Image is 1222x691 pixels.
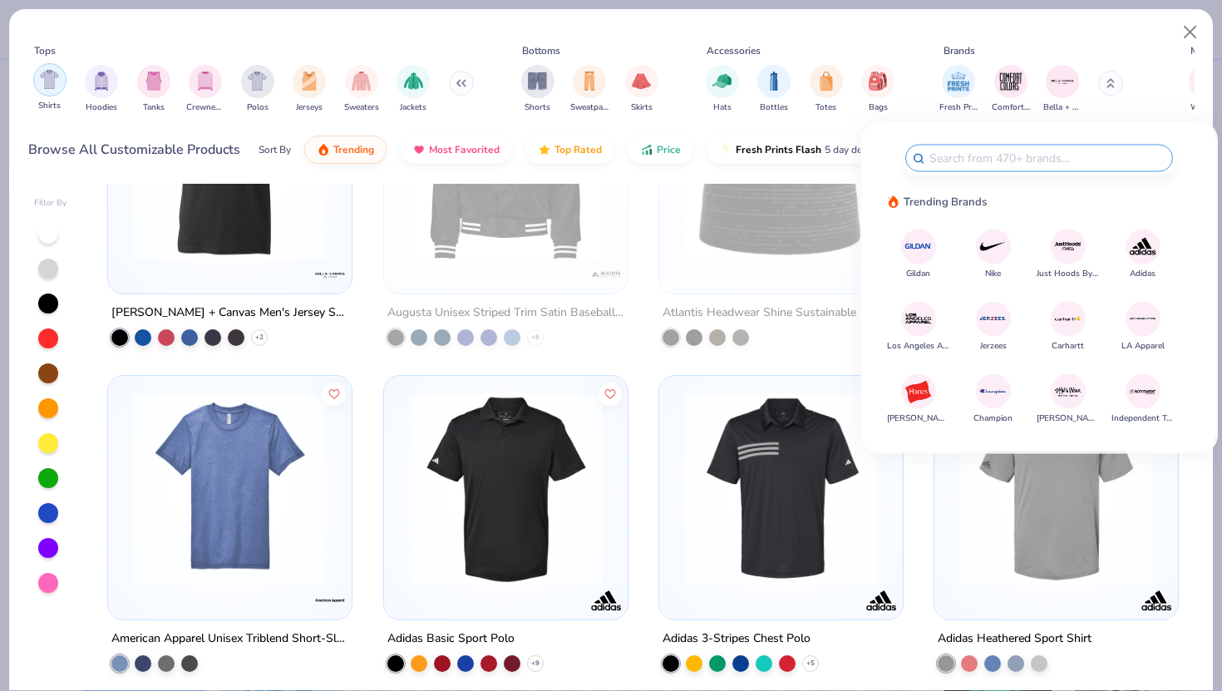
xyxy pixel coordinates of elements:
div: Filter By [34,197,67,210]
span: Independent Trading Co. [1111,412,1174,425]
span: Bags [869,101,888,114]
img: f7ca83bb-6f1e-4e94-ad4e-30493954727a [401,392,611,586]
div: Sort By [259,142,291,157]
button: JerzeesJerzees [976,301,1011,352]
span: Women [1190,101,1220,114]
img: Independent Trading Co. [1128,377,1157,406]
img: Hoodies Image [92,72,111,91]
button: CarharttCarhartt [1051,301,1086,352]
span: [PERSON_NAME] [887,412,949,425]
div: filter for Bags [861,65,894,114]
img: American Apparel logo [314,584,347,617]
button: filter button [570,65,609,114]
button: Independent Trading Co.Independent Trading Co. [1111,374,1174,425]
img: Jackets Image [404,72,423,91]
button: filter button [810,65,843,114]
div: filter for Bella + Canvas [1043,65,1082,114]
span: Top Rated [554,143,602,156]
div: filter for Bottles [757,65,791,114]
img: Adidas [1128,232,1157,261]
img: Champion [978,377,1008,406]
img: Sweaters Image [352,72,371,91]
button: filter button [861,65,894,114]
div: Augusta Unisex Striped Trim Satin Baseball Jacket [387,303,624,323]
button: Trending [304,136,387,164]
button: filter button [241,65,274,114]
img: trending.gif [317,143,330,156]
button: ChampionChampion [973,374,1013,425]
div: filter for Comfort Colors [992,65,1030,114]
button: filter button [625,65,658,114]
img: 34eace33-469b-4a21-b86f-fbdf00e267d5 [611,392,821,586]
button: filter button [1189,65,1222,114]
span: Jackets [400,101,426,114]
span: Los Angeles Apparel [887,339,949,352]
div: [PERSON_NAME] + Canvas Men's Jersey Short-Sleeve Pocket T-Shirt [111,303,348,323]
button: filter button [186,65,224,114]
span: Hoodies [86,101,117,114]
span: Comfort Colors [992,101,1030,114]
span: Tanks [143,101,165,114]
img: Polos Image [248,72,267,91]
div: filter for Jerseys [293,65,326,114]
img: LA Apparel [1128,304,1157,333]
span: + 2 [255,333,264,343]
img: d6afbcd6-9bae-4ac9-936d-74344f8e7a6a [676,67,886,260]
img: Jerzees [978,304,1008,333]
div: Accessories [707,43,761,58]
img: 35d557c4-c44d-4d6e-9c3a-323a7e4ec3da [886,392,1096,586]
img: 86cb53cc-b638-4d44-bfa2-79985904acbb [125,67,335,260]
span: Trending [333,143,374,156]
div: filter for Totes [810,65,843,114]
img: 5dae6780-1f72-45a7-a4ef-92131d3f5f3b [951,392,1161,586]
img: Bottles Image [765,72,783,91]
button: Hanes[PERSON_NAME] [887,374,949,425]
img: Shorts Image [528,72,547,91]
img: Bags Image [869,72,887,91]
button: filter button [33,65,67,114]
span: + 9 [531,659,540,669]
div: filter for Hoodies [85,65,118,114]
img: Sweatpants Image [580,72,599,91]
div: Tops [34,43,56,58]
img: Just Hoods By AWDis [1053,232,1082,261]
span: Gildan [906,267,930,279]
img: Bella + Canvas Image [1050,69,1075,94]
button: Los Angeles ApparelLos Angeles Apparel [887,301,949,352]
button: Shaka Wear[PERSON_NAME] [1037,374,1099,425]
img: most_fav.gif [412,143,426,156]
button: filter button [137,65,170,114]
span: Sweatpants [570,101,609,114]
img: flash.gif [719,143,732,156]
div: filter for Fresh Prints [939,65,978,114]
img: Crewnecks Image [196,72,214,91]
span: 5 day delivery [825,141,886,160]
img: Skirts Image [632,72,651,91]
div: filter for Sweaters [344,65,379,114]
div: filter for Shorts [521,65,554,114]
div: filter for Polos [241,65,274,114]
img: Adidas logo [865,584,898,617]
img: Adidas logo [1140,584,1173,617]
span: Polos [247,101,269,114]
img: 947d85b6-a30a-4dc3-bb42-a19075e0d032 [125,392,335,586]
span: Crewnecks [186,101,224,114]
span: Jerzees [980,339,1007,352]
img: Hats Image [712,72,732,91]
span: Carhartt [1052,339,1084,352]
span: [PERSON_NAME] [1037,412,1099,425]
div: Bottoms [522,43,560,58]
img: Adidas logo [589,584,623,617]
img: Bella + Canvas logo [314,258,347,291]
button: filter button [521,65,554,114]
span: Trending Brands [904,194,987,210]
span: Bottles [760,101,788,114]
button: filter button [293,65,326,114]
span: Jerseys [296,101,323,114]
div: Browse All Customizable Products [28,140,240,160]
div: Brands [944,43,975,58]
button: NikeNike [976,229,1011,279]
div: filter for Jackets [397,65,430,114]
div: filter for Women [1189,65,1222,114]
span: Shirts [38,100,61,112]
